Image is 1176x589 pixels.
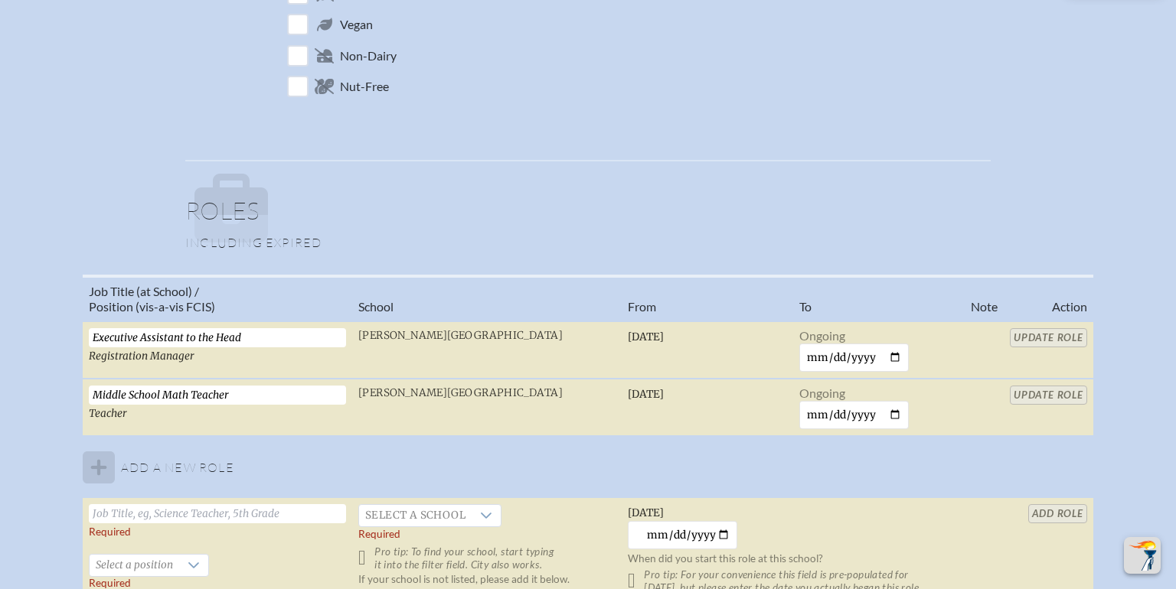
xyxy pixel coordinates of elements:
[628,552,959,565] p: When did you start this role at this school?
[628,388,664,401] span: [DATE]
[358,528,400,541] label: Required
[89,407,127,420] span: Teacher
[90,555,179,576] span: Select a position
[1127,540,1158,571] img: To the top
[358,329,563,342] span: [PERSON_NAME][GEOGRAPHIC_DATA]
[340,79,389,94] span: Nut-Free
[622,276,793,321] th: From
[185,198,991,235] h1: Roles
[89,504,346,523] input: Job Title, eg, Science Teacher, 5th Grade
[1124,537,1161,574] button: Scroll Top
[359,505,472,526] span: Select a school
[628,506,664,519] span: [DATE]
[799,328,845,343] span: Ongoing
[358,386,563,399] span: [PERSON_NAME][GEOGRAPHIC_DATA]
[793,276,965,321] th: To
[358,545,616,571] p: Pro tip: To find your school, start typing it into the filter field. City also works.
[83,276,352,321] th: Job Title (at School) / Position (vis-a-vis FCIS)
[89,577,131,589] span: Required
[352,276,622,321] th: School
[89,328,346,347] input: Eg, Science Teacher, 5th Grade
[89,386,346,405] input: Eg, Science Teacher, 5th Grade
[340,17,373,32] span: Vegan
[185,235,991,250] p: Including expired
[1004,276,1093,321] th: Action
[965,276,1004,321] th: Note
[89,350,194,363] span: Registration Manager
[628,330,664,343] span: [DATE]
[799,386,845,400] span: Ongoing
[340,48,397,63] span: Non-Dairy
[89,526,131,539] label: Required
